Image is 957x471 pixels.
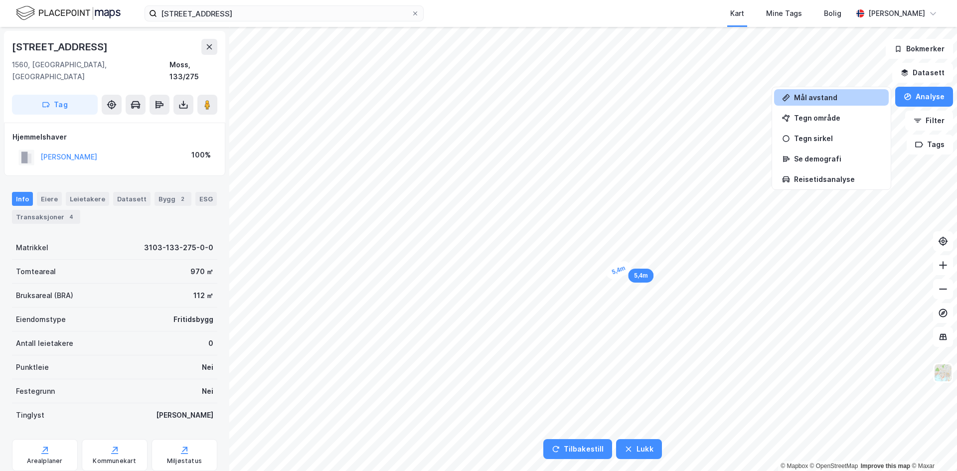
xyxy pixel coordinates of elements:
[543,439,612,459] button: Tilbakestill
[794,175,881,183] div: Reisetidsanalyse
[794,114,881,122] div: Tegn område
[66,212,76,222] div: 4
[37,192,62,206] div: Eiere
[16,266,56,278] div: Tomteareal
[766,7,802,19] div: Mine Tags
[66,192,109,206] div: Leietakere
[895,87,953,107] button: Analyse
[12,39,110,55] div: [STREET_ADDRESS]
[190,266,213,278] div: 970 ㎡
[12,59,169,83] div: 1560, [GEOGRAPHIC_DATA], [GEOGRAPHIC_DATA]
[208,337,213,349] div: 0
[781,463,808,470] a: Mapbox
[157,6,411,21] input: Søk på adresse, matrikkel, gårdeiere, leietakere eller personer
[905,111,953,131] button: Filter
[892,63,953,83] button: Datasett
[16,314,66,325] div: Eiendomstype
[907,423,957,471] div: Kontrollprogram for chat
[794,93,881,102] div: Mål avstand
[93,457,136,465] div: Kommunekart
[868,7,925,19] div: [PERSON_NAME]
[113,192,151,206] div: Datasett
[173,314,213,325] div: Fritidsbygg
[810,463,858,470] a: OpenStreetMap
[155,192,191,206] div: Bygg
[191,149,211,161] div: 100%
[886,39,953,59] button: Bokmerker
[907,135,953,155] button: Tags
[195,192,217,206] div: ESG
[730,7,744,19] div: Kart
[794,155,881,163] div: Se demografi
[12,192,33,206] div: Info
[169,59,218,83] div: Moss, 133/275
[794,134,881,143] div: Tegn sirkel
[177,194,187,204] div: 2
[861,463,910,470] a: Improve this map
[934,363,953,382] img: Z
[824,7,841,19] div: Bolig
[16,385,55,397] div: Festegrunn
[628,269,653,283] div: Map marker
[12,95,98,115] button: Tag
[16,337,73,349] div: Antall leietakere
[16,290,73,302] div: Bruksareal (BRA)
[12,210,80,224] div: Transaksjoner
[12,131,217,143] div: Hjemmelshaver
[16,409,44,421] div: Tinglyst
[16,242,48,254] div: Matrikkel
[202,361,213,373] div: Nei
[202,385,213,397] div: Nei
[144,242,213,254] div: 3103-133-275-0-0
[16,361,49,373] div: Punktleie
[616,439,661,459] button: Lukk
[156,409,213,421] div: [PERSON_NAME]
[193,290,213,302] div: 112 ㎡
[604,259,633,281] div: Map marker
[27,457,62,465] div: Arealplaner
[167,457,202,465] div: Miljøstatus
[907,423,957,471] iframe: Chat Widget
[16,4,121,22] img: logo.f888ab2527a4732fd821a326f86c7f29.svg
